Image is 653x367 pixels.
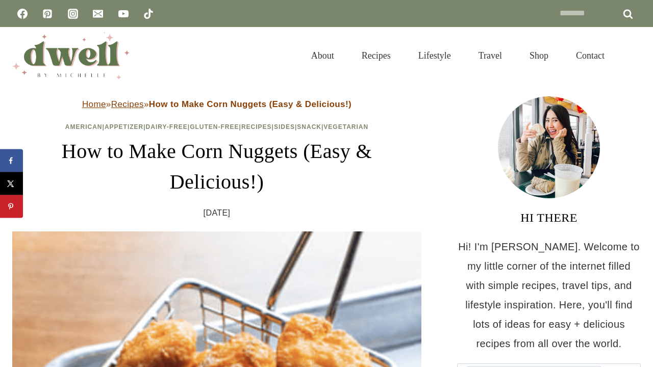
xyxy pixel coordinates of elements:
[405,38,465,73] a: Lifestyle
[82,99,106,109] a: Home
[138,4,159,24] a: TikTok
[12,136,421,197] h1: How to Make Corn Nuggets (Easy & Delicious!)
[457,237,641,353] p: Hi! I'm [PERSON_NAME]. Welcome to my little corner of the internet filled with simple recipes, tr...
[297,123,321,130] a: Snack
[146,123,188,130] a: Dairy-Free
[88,4,108,24] a: Email
[516,38,562,73] a: Shop
[274,123,295,130] a: Sides
[323,123,368,130] a: Vegetarian
[37,4,58,24] a: Pinterest
[623,47,641,64] button: View Search Form
[348,38,405,73] a: Recipes
[65,123,103,130] a: American
[297,38,348,73] a: About
[12,4,33,24] a: Facebook
[65,123,368,130] span: | | | | | | |
[297,38,618,73] nav: Primary Navigation
[113,4,134,24] a: YouTube
[12,32,130,79] img: DWELL by michelle
[562,38,618,73] a: Contact
[105,123,143,130] a: Appetizer
[241,123,272,130] a: Recipes
[111,99,144,109] a: Recipes
[457,208,641,227] h3: HI THERE
[82,99,351,109] span: » »
[63,4,83,24] a: Instagram
[204,205,231,221] time: [DATE]
[190,123,239,130] a: Gluten-Free
[465,38,516,73] a: Travel
[149,99,351,109] strong: How to Make Corn Nuggets (Easy & Delicious!)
